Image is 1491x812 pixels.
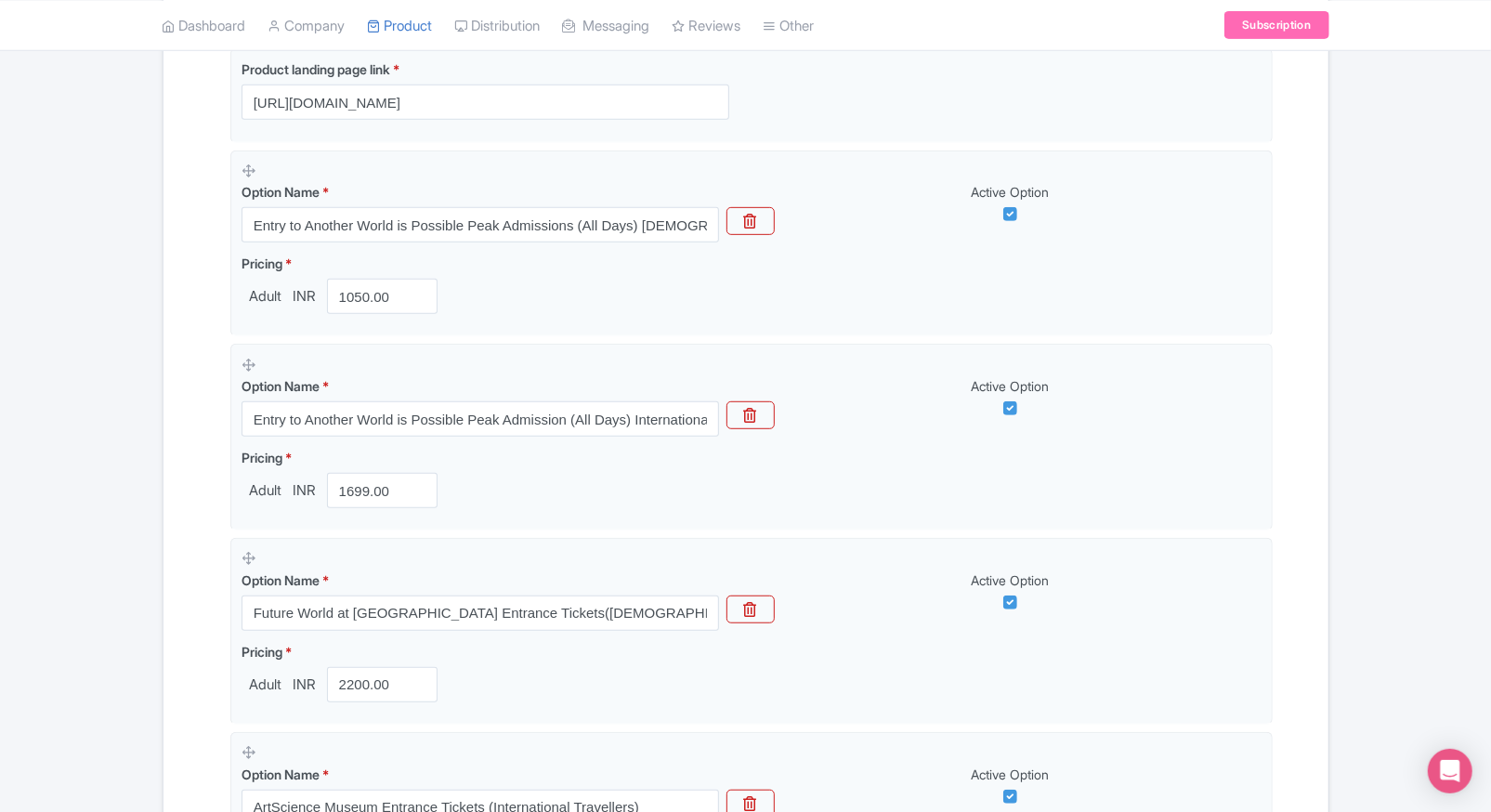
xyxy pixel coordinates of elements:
[242,596,719,631] input: Option Name
[242,184,320,200] span: Option Name
[327,667,438,702] input: 0.00
[972,378,1050,394] span: Active Option
[242,572,320,588] span: Option Name
[289,674,320,696] span: INR
[972,572,1050,588] span: Active Option
[242,766,320,782] span: Option Name
[289,480,320,502] span: INR
[242,644,282,660] span: Pricing
[242,401,719,437] input: Option Name
[242,207,719,242] input: Option Name
[1428,749,1472,793] div: Open Intercom Messenger
[242,286,289,308] span: Adult
[242,85,729,120] input: Product landing page link
[242,480,289,502] span: Adult
[242,255,282,271] span: Pricing
[327,473,438,508] input: 0.00
[242,450,282,465] span: Pricing
[242,674,289,696] span: Adult
[972,766,1050,782] span: Active Option
[242,61,390,77] span: Product landing page link
[242,378,320,394] span: Option Name
[1224,11,1328,39] a: Subscription
[327,279,438,314] input: 0.00
[972,184,1050,200] span: Active Option
[289,286,320,308] span: INR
